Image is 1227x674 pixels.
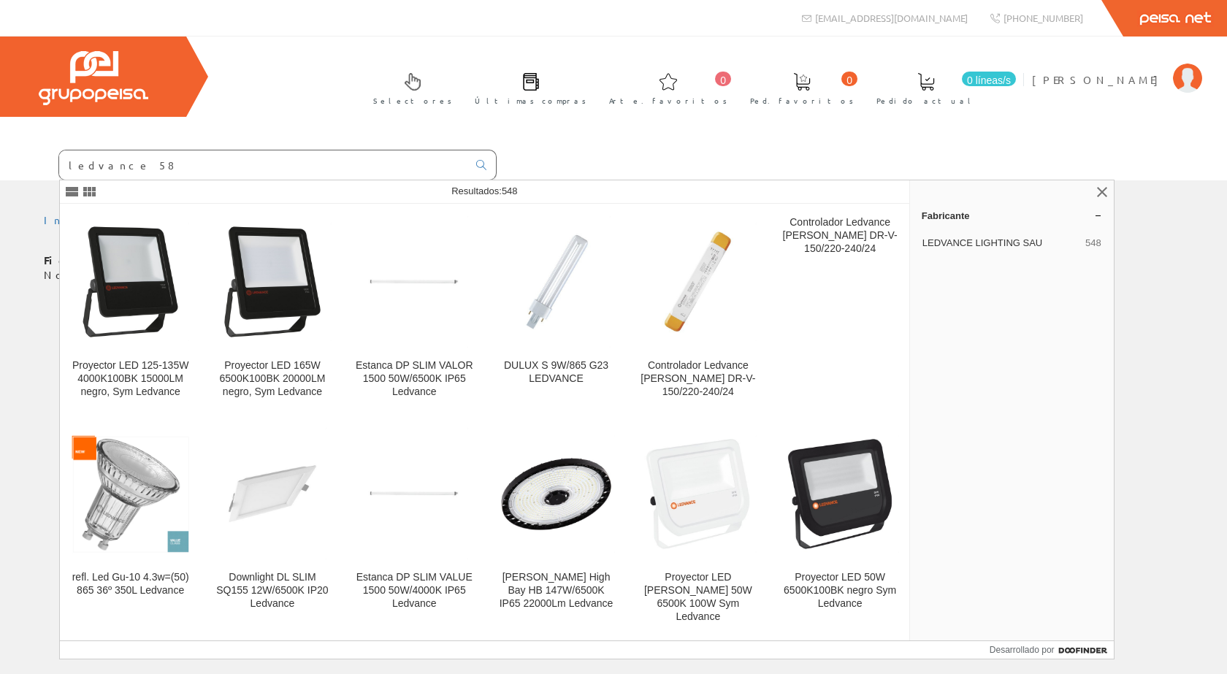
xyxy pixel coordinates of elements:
[815,12,968,24] font: [EMAIL_ADDRESS][DOMAIN_NAME]
[639,435,757,553] img: Proyector LED blanco 50W 6500K 100W Sym Ledvance
[769,416,910,640] a: Proyector LED 50W 6500K100BK negro Sym Ledvance Proyector LED 50W 6500K100BK negro Sym Ledvance
[360,428,468,559] img: Estanca DP SLIM VALUE 1500 50W/4000K IP65 Ledvance
[783,216,898,254] font: Controlador Ledvance [PERSON_NAME] DR-V-150/220-240/24
[910,204,1114,227] a: Fabricante
[627,416,768,640] a: Proyector LED blanco 50W 6500K 100W Sym Ledvance Proyector LED [PERSON_NAME] 50W 6500K 100W Sym L...
[1004,12,1083,24] font: [PHONE_NUMBER]
[1032,73,1166,86] font: [PERSON_NAME]
[356,359,473,397] font: Estanca DP SLIM VALOR 1500 50W/6500K IP65 Ledvance
[720,74,726,86] font: 0
[44,253,90,267] font: Ficha
[922,237,1042,248] font: LEDVANCE LIGHTING SAU
[486,416,627,640] a: Campana High Bay HB 147W/6500K IP65 22000Lm Ledvance [PERSON_NAME] High Bay HB 147W/6500K IP65 22...
[360,216,468,348] img: Estanca DP SLIM VALOR 1500 50W/6500K IP65 Ledvance
[72,571,189,596] font: refl. Led Gu-10 4.3w=(50) 865 36º 350L Ledvance
[644,571,752,622] font: Proyector LED [PERSON_NAME] 50W 6500K 100W Sym Ledvance
[641,359,755,397] font: Controlador Ledvance [PERSON_NAME] DR-V-150/220-240/24
[486,204,627,415] a: DULUX S 9W/865 G23 LEDVANCE DULUX S 9W/865 G23 LEDVANCE
[1085,237,1101,248] font: 548
[967,74,1011,86] font: 0 líneas/s
[72,434,189,554] img: refl. Led Gu-10 4.3w=(50) 865 36º 350L Ledvance
[220,359,326,397] font: Proyector LED 165W 6500K100BK 20000LM negro, Sym Ledvance
[359,61,459,114] a: Selectores
[373,95,452,106] font: Selectores
[781,435,898,553] img: Proyector LED 50W 6500K100BK negro Sym Ledvance
[784,571,896,609] font: Proyector LED 50W 6500K100BK negro Sym Ledvance
[202,204,343,415] a: Proyector LED 165W 6500K100BK 20000LM negro, Sym Ledvance Proyector LED 165W 6500K100BK 20000LM n...
[60,416,201,640] a: refl. Led Gu-10 4.3w=(50) 865 36º 350L Ledvance refl. Led Gu-10 4.3w=(50) 865 36º 350L Ledvance
[769,204,910,415] a: Controlador Ledvance [PERSON_NAME] DR-V-150/220-240/24
[44,213,106,226] a: Inicio
[990,645,1055,655] font: Desarrollado por
[627,204,768,415] a: Controlador Ledvance EC Vue DR-V-150/220-240/24 Controlador Ledvance [PERSON_NAME] DR-V-150/220-2...
[750,95,854,106] font: Ped. favoritos
[497,435,615,553] img: Campana High Bay HB 147W/6500K IP65 22000Lm Ledvance
[72,359,189,397] font: Proyector LED 125-135W 4000K100BK 15000LM negro, Sym Ledvance
[475,95,586,106] font: Últimas compras
[502,216,610,348] img: DULUX S 9W/865 G23 LEDVANCE
[60,204,201,415] a: Proyector LED 125-135W 4000K100BK 15000LM negro, Sym Ledvance Proyector LED 125-135W 4000K100BK 1...
[344,204,485,415] a: Estanca DP SLIM VALOR 1500 50W/6500K IP65 Ledvance Estanca DP SLIM VALOR 1500 50W/6500K IP65 Ledv...
[39,51,148,105] img: Grupo Peisa
[846,74,852,86] font: 0
[460,61,594,114] a: Últimas compras
[218,428,326,559] img: Downlight DL SLIM SQ155 12W/6500K IP20 Ledvance
[344,416,485,640] a: Estanca DP SLIM VALUE 1500 50W/4000K IP65 Ledvance Estanca DP SLIM VALUE 1500 50W/4000K IP65 Ledv...
[451,185,502,196] font: Resultados:
[990,641,1114,659] a: Desarrollado por
[609,95,727,106] font: Arte. favoritos
[72,223,189,340] img: Proyector LED 125-135W 4000K100BK 15000LM negro, Sym Ledvance
[44,268,634,281] font: No he encontrado ningún registro para la referencia indicada.
[504,359,608,384] font: DULUX S 9W/865 G23 LEDVANCE
[922,210,970,221] font: Fabricante
[1032,61,1202,74] a: [PERSON_NAME]
[213,223,331,340] img: Proyector LED 165W 6500K100BK 20000LM negro, Sym Ledvance
[59,150,467,180] input: Buscar ...
[216,571,328,609] font: Downlight DL SLIM SQ155 12W/6500K IP20 Ledvance
[356,571,473,609] font: Estanca DP SLIM VALUE 1500 50W/4000K IP65 Ledvance
[202,416,343,640] a: Downlight DL SLIM SQ155 12W/6500K IP20 Ledvance Downlight DL SLIM SQ155 12W/6500K IP20 Ledvance
[639,223,757,340] img: Controlador Ledvance EC Vue DR-V-150/220-240/24
[502,185,518,196] font: 548
[876,95,976,106] font: Pedido actual
[500,571,613,609] font: [PERSON_NAME] High Bay HB 147W/6500K IP65 22000Lm Ledvance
